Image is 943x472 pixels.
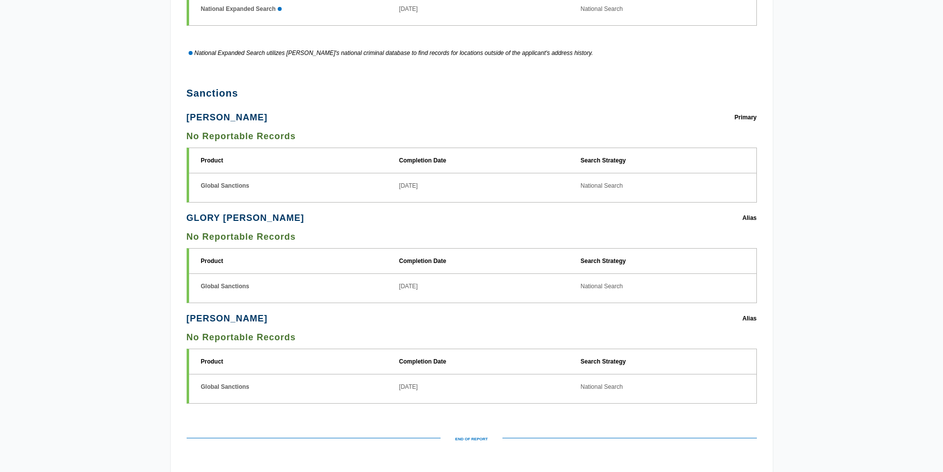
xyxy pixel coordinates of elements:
[581,5,623,12] span: National Search
[201,156,226,165] strong: Product
[581,383,623,390] span: National Search
[399,182,418,189] span: [DATE]
[399,5,418,12] span: [DATE]
[581,156,629,165] strong: Search Strategy
[581,357,629,366] strong: Search Strategy
[735,110,757,125] span: Primary
[581,283,623,290] span: National Search
[187,229,757,244] h3: No Reportable Records
[187,129,757,144] h3: No Reportable Records
[201,283,249,290] span: Global Sanctions
[399,383,418,390] span: [DATE]
[201,257,226,265] strong: Product
[399,257,449,265] strong: Completion Date
[195,49,593,57] span: National Expanded Search utilizes [PERSON_NAME]'s national criminal database to find records for ...
[187,314,268,323] h3: [PERSON_NAME]
[187,88,757,98] h2: Sanctions
[201,357,226,366] strong: Product
[189,349,756,391] table: sanction records
[399,156,449,165] strong: Completion Date
[441,437,503,441] span: END OF REPORT
[201,383,249,390] span: Global Sanctions
[187,330,757,345] h3: No Reportable Records
[201,182,249,189] span: Global Sanctions
[189,249,756,291] table: sanction records
[581,257,629,265] strong: Search Strategy
[187,213,304,223] h3: GLORY [PERSON_NAME]
[743,311,757,326] span: Alias
[189,148,756,190] table: sanction records
[399,357,449,366] strong: Completion Date
[743,210,757,225] span: Alias
[187,112,268,122] h3: [PERSON_NAME]
[399,283,418,290] span: [DATE]
[201,4,276,13] span: National Expanded Search
[581,182,623,189] span: National Search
